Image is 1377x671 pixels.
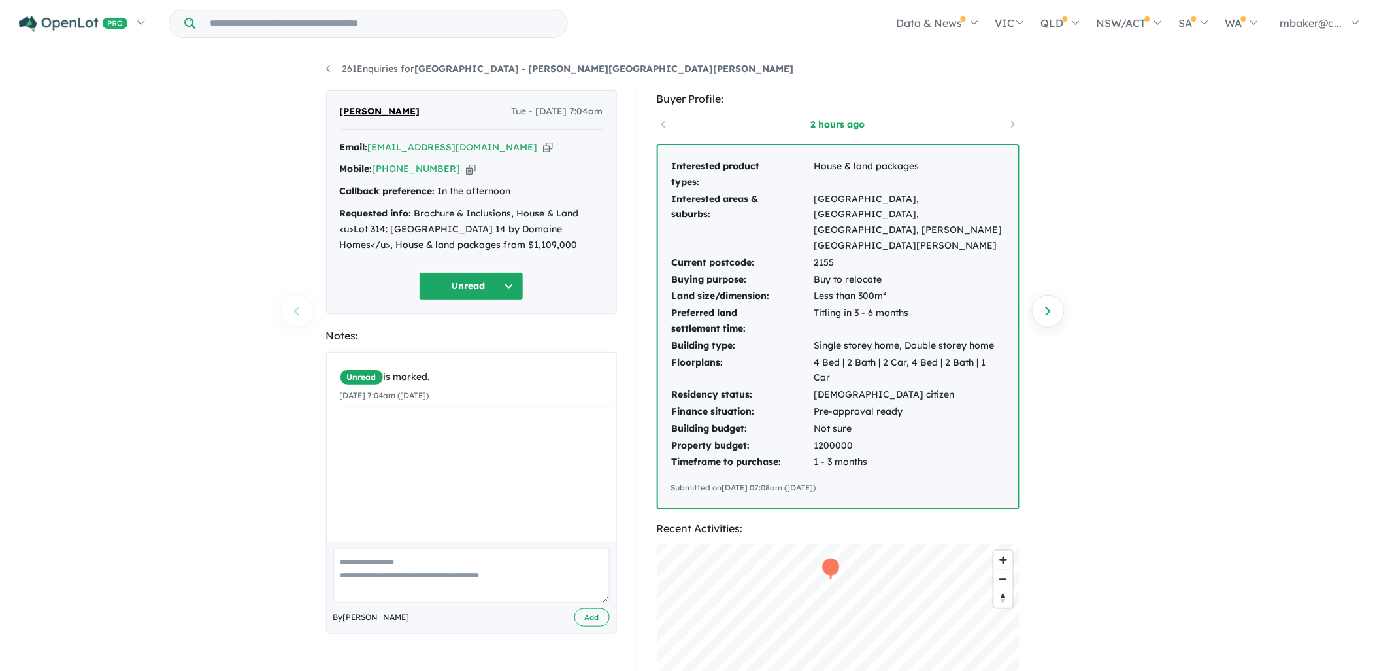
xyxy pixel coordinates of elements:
[671,354,814,387] td: Floorplans:
[671,337,814,354] td: Building type:
[814,254,1005,271] td: 2155
[994,570,1013,589] span: Zoom out
[994,589,1013,608] span: Reset bearing to north
[198,9,565,37] input: Try estate name, suburb, builder or developer
[671,387,814,404] td: Residency status:
[671,454,814,471] td: Timeframe to purchase:
[1280,16,1342,29] span: mbaker@c...
[994,551,1013,570] button: Zoom in
[340,390,429,400] small: [DATE] 7:04am ([DATE])
[326,63,794,75] a: 261Enquiries for[GEOGRAPHIC_DATA] - [PERSON_NAME][GEOGRAPHIC_DATA][PERSON_NAME]
[782,118,893,131] a: 2 hours ago
[814,454,1005,471] td: 1 - 3 months
[340,184,603,199] div: In the afternoon
[814,337,1005,354] td: Single storey home, Double storey home
[671,481,1005,494] div: Submitted on [DATE] 07:08am ([DATE])
[814,158,1005,191] td: House & land packages
[512,104,603,120] span: Tue - [DATE] 7:04am
[340,370,384,385] span: Unread
[368,141,538,153] a: [EMAIL_ADDRESS][DOMAIN_NAME]
[671,254,814,271] td: Current postcode:
[657,90,1020,108] div: Buyer Profile:
[340,163,373,175] strong: Mobile:
[574,608,610,627] button: Add
[994,589,1013,608] button: Reset bearing to north
[340,104,420,120] span: [PERSON_NAME]
[326,327,617,345] div: Notes:
[814,421,1005,438] td: Not sure
[814,438,1005,455] td: 1200000
[340,206,603,252] div: Brochure & Inclusions, House & Land <u>Lot 314: [GEOGRAPHIC_DATA] 14 by Domaine Homes</u>, House ...
[340,207,412,219] strong: Requested info:
[671,271,814,288] td: Buying purpose:
[671,191,814,254] td: Interested areas & suburbs:
[814,271,1005,288] td: Buy to relocate
[333,611,410,624] span: By [PERSON_NAME]
[814,387,1005,404] td: [DEMOGRAPHIC_DATA] citizen
[415,63,794,75] strong: [GEOGRAPHIC_DATA] - [PERSON_NAME][GEOGRAPHIC_DATA][PERSON_NAME]
[19,16,128,32] img: Openlot PRO Logo White
[814,354,1005,387] td: 4 Bed | 2 Bath | 2 Car, 4 Bed | 2 Bath | 1 Car
[671,288,814,305] td: Land size/dimension:
[814,191,1005,254] td: [GEOGRAPHIC_DATA], [GEOGRAPHIC_DATA], [GEOGRAPHIC_DATA], [PERSON_NAME][GEOGRAPHIC_DATA][PERSON_NAME]
[671,305,814,337] td: Preferred land settlement time:
[373,163,461,175] a: [PHONE_NUMBER]
[340,370,614,385] div: is marked.
[543,141,553,154] button: Copy
[657,520,1020,538] div: Recent Activities:
[340,141,368,153] strong: Email:
[326,61,1052,77] nav: breadcrumb
[671,438,814,455] td: Property budget:
[340,185,435,197] strong: Callback preference:
[671,158,814,191] td: Interested product types:
[671,404,814,421] td: Finance situation:
[419,272,523,300] button: Unread
[994,570,1013,589] button: Zoom out
[466,162,476,176] button: Copy
[814,288,1005,305] td: Less than 300m²
[814,305,1005,337] td: Titling in 3 - 6 months
[814,404,1005,421] td: Pre-approval ready
[671,421,814,438] td: Building budget:
[821,557,840,581] div: Map marker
